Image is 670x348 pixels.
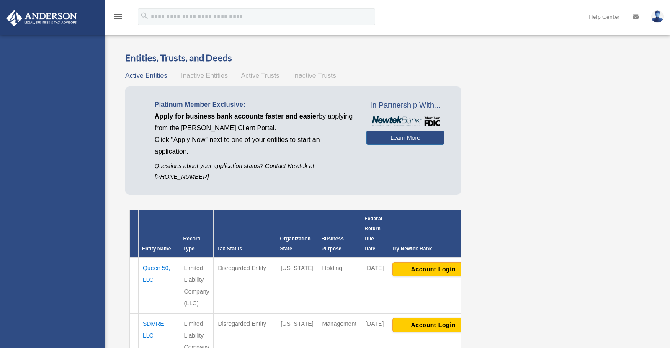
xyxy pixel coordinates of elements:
[361,210,388,258] th: Federal Return Due Date
[366,131,444,145] a: Learn More
[181,72,228,79] span: Inactive Entities
[155,99,354,111] p: Platinum Member Exclusive:
[361,258,388,314] td: [DATE]
[155,111,354,134] p: by applying from the [PERSON_NAME] Client Portal.
[125,72,167,79] span: Active Entities
[113,12,123,22] i: menu
[276,210,318,258] th: Organization State
[392,244,475,254] div: Try Newtek Bank
[140,11,149,21] i: search
[125,52,461,64] h3: Entities, Trusts, and Deeds
[318,258,361,314] td: Holding
[214,210,276,258] th: Tax Status
[392,321,474,327] a: Account Login
[241,72,280,79] span: Active Trusts
[392,265,474,272] a: Account Login
[180,210,214,258] th: Record Type
[139,258,180,314] td: Queen 50, LLC
[4,10,80,26] img: Anderson Advisors Platinum Portal
[214,258,276,314] td: Disregarded Entity
[139,210,180,258] th: Entity Name
[113,15,123,22] a: menu
[293,72,336,79] span: Inactive Trusts
[371,116,440,126] img: NewtekBankLogoSM.png
[155,134,354,157] p: Click "Apply Now" next to one of your entities to start an application.
[318,210,361,258] th: Business Purpose
[392,262,474,276] button: Account Login
[392,318,474,332] button: Account Login
[155,161,354,182] p: Questions about your application status? Contact Newtek at [PHONE_NUMBER]
[155,113,319,120] span: Apply for business bank accounts faster and easier
[180,258,214,314] td: Limited Liability Company (LLC)
[651,10,664,23] img: User Pic
[276,258,318,314] td: [US_STATE]
[366,99,444,112] span: In Partnership With...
